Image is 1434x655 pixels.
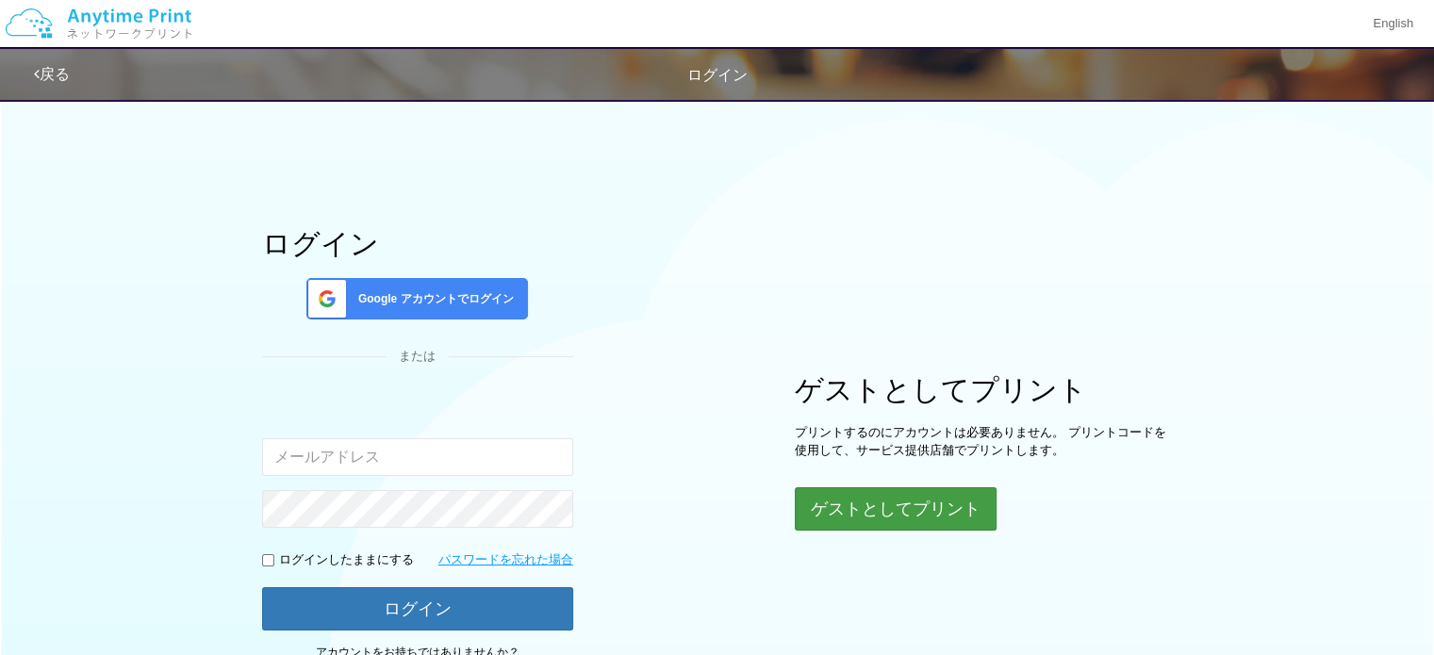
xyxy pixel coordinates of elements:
a: パスワードを忘れた場合 [438,551,573,569]
p: プリントするのにアカウントは必要ありません。 プリントコードを使用して、サービス提供店舗でプリントします。 [795,424,1172,459]
input: メールアドレス [262,438,573,476]
span: ログイン [687,67,748,83]
button: ゲストとしてプリント [795,487,997,531]
span: Google アカウントでログイン [351,291,514,307]
div: または [262,348,573,366]
h1: ログイン [262,228,573,259]
button: ログイン [262,587,573,630]
h1: ゲストとしてプリント [795,374,1172,405]
p: ログインしたままにする [279,551,414,569]
a: 戻る [34,66,70,82]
